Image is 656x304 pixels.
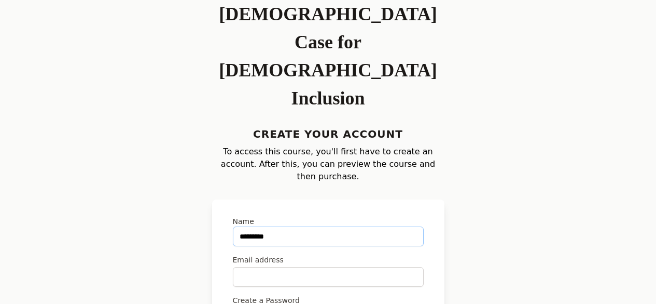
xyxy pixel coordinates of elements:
[233,255,424,265] label: Email address
[212,125,444,143] h4: Create Your Account
[233,216,424,227] label: Name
